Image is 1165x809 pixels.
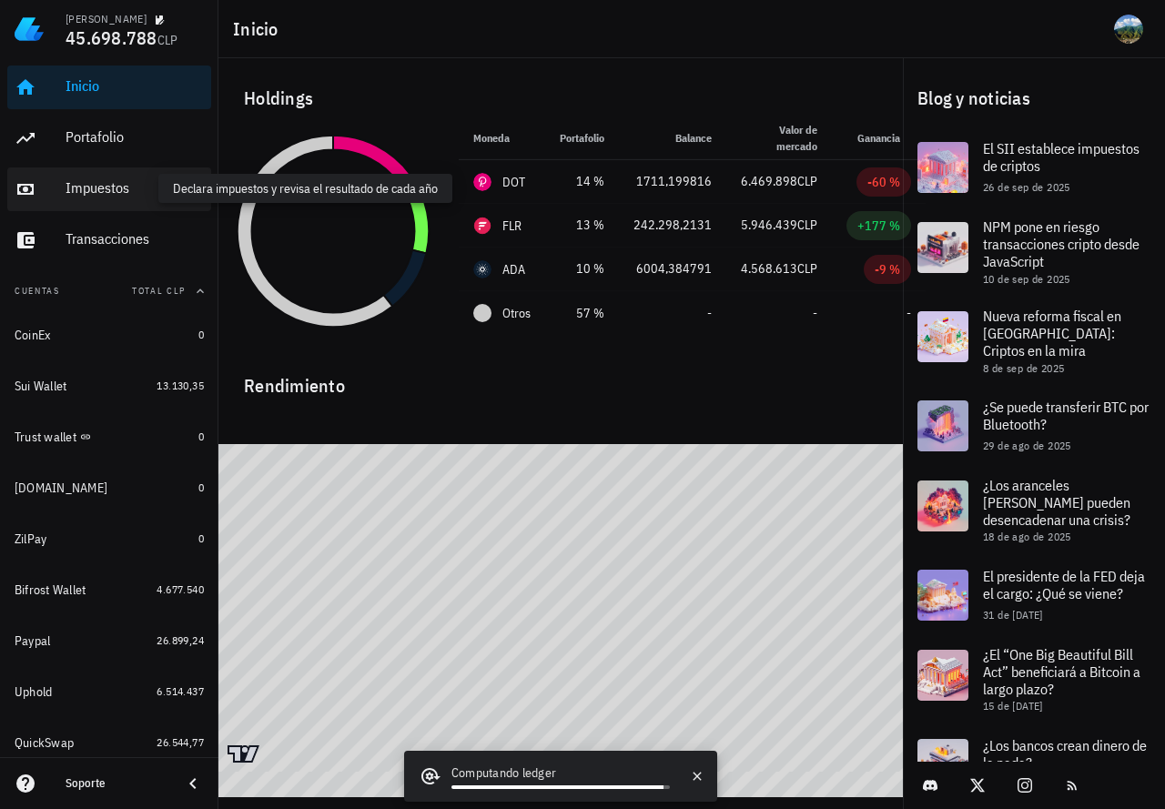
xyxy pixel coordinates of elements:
[560,216,604,235] div: 13 %
[157,582,204,596] span: 4.677.540
[7,721,211,764] a: QuickSwap 26.544,77
[983,736,1147,772] span: ¿Los bancos crean dinero de la nada?
[797,260,817,277] span: CLP
[983,361,1064,375] span: 8 de sep de 2025
[875,260,900,278] div: -9 %
[502,304,531,323] span: Otros
[15,735,74,751] div: QuickSwap
[66,776,167,791] div: Soporte
[502,260,526,278] div: ADA
[198,531,204,545] span: 0
[560,172,604,191] div: 14 %
[7,313,211,357] a: CoinEx 0
[157,32,178,48] span: CLP
[157,735,204,749] span: 26.544,77
[15,684,53,700] div: Uphold
[7,670,211,713] a: Uphold 6.514.437
[983,476,1130,529] span: ¿Los aranceles [PERSON_NAME] pueden desencadenar una crisis?
[983,272,1070,286] span: 10 de sep de 2025
[7,364,211,408] a: Sui Wallet 13.130,35
[7,167,211,211] a: Impuestos
[813,305,817,321] span: -
[473,260,491,278] div: ADA-icon
[7,517,211,561] a: ZilPay 0
[983,180,1070,194] span: 26 de sep de 2025
[132,285,186,297] span: Total CLP
[502,173,526,191] div: DOT
[857,131,911,145] span: Ganancia
[66,12,147,26] div: [PERSON_NAME]
[903,466,1165,555] a: ¿Los aranceles [PERSON_NAME] pueden desencadenar una crisis? 18 de ago de 2025
[198,480,204,494] span: 0
[15,328,51,343] div: CoinEx
[66,128,204,146] div: Portafolio
[857,217,900,235] div: +177 %
[228,745,259,763] a: Charting by TradingView
[726,116,832,160] th: Valor de mercado
[633,259,712,278] div: 6004,384791
[983,645,1140,698] span: ¿El “One Big Beautiful Bill Act” beneficiará a Bitcoin a largo plazo?
[983,439,1071,452] span: 29 de ago de 2025
[15,531,47,547] div: ZilPay
[15,15,44,44] img: LedgiFi
[560,304,604,323] div: 57 %
[983,398,1149,433] span: ¿Se puede transferir BTC por Bluetooth?
[797,217,817,233] span: CLP
[229,69,892,127] div: Holdings
[741,217,797,233] span: 5.946.439
[7,466,211,510] a: [DOMAIN_NAME] 0
[903,555,1165,635] a: El presidente de la FED deja el cargo: ¿Qué se viene? 31 de [DATE]
[903,297,1165,386] a: Nueva reforma fiscal en [GEOGRAPHIC_DATA]: Criptos en la mira 8 de sep de 2025
[7,269,211,313] button: CuentasTotal CLP
[7,568,211,612] a: Bifrost Wallet 4.677.540
[66,230,204,248] div: Transacciones
[157,684,204,698] span: 6.514.437
[867,173,900,191] div: -60 %
[741,173,797,189] span: 6.469.898
[903,207,1165,297] a: NPM pone en riesgo transacciones cripto desde JavaScript 10 de sep de 2025
[983,139,1140,175] span: El SII establece impuestos de criptos
[473,217,491,235] div: FLR-icon
[1114,15,1143,44] div: avatar
[797,173,817,189] span: CLP
[983,608,1043,622] span: 31 de [DATE]
[7,116,211,160] a: Portafolio
[15,633,51,649] div: Paypal
[15,430,76,445] div: Trust wallet
[15,379,67,394] div: Sui Wallet
[903,69,1165,127] div: Blog y noticias
[502,217,522,235] div: FLR
[459,116,545,160] th: Moneda
[451,763,670,785] div: Computando ledger
[7,66,211,109] a: Inicio
[66,179,204,197] div: Impuestos
[983,217,1140,270] span: NPM pone en riesgo transacciones cripto desde JavaScript
[903,635,1165,724] a: ¿El “One Big Beautiful Bill Act” beneficiará a Bitcoin a largo plazo? 15 de [DATE]
[198,430,204,443] span: 0
[903,127,1165,207] a: El SII establece impuestos de criptos 26 de sep de 2025
[619,116,726,160] th: Balance
[229,357,892,400] div: Rendimiento
[560,259,604,278] div: 10 %
[233,15,286,44] h1: Inicio
[707,305,712,321] span: -
[903,724,1165,804] a: ¿Los bancos crean dinero de la nada?
[157,379,204,392] span: 13.130,35
[7,619,211,662] a: Paypal 26.899,24
[983,567,1145,602] span: El presidente de la FED deja el cargo: ¿Qué se viene?
[633,216,712,235] div: 242.298,2131
[983,307,1121,359] span: Nueva reforma fiscal en [GEOGRAPHIC_DATA]: Criptos en la mira
[7,415,211,459] a: Trust wallet 0
[198,328,204,341] span: 0
[15,582,86,598] div: Bifrost Wallet
[7,218,211,262] a: Transacciones
[983,699,1043,713] span: 15 de [DATE]
[983,530,1071,543] span: 18 de ago de 2025
[15,480,107,496] div: [DOMAIN_NAME]
[157,633,204,647] span: 26.899,24
[903,386,1165,466] a: ¿Se puede transferir BTC por Bluetooth? 29 de ago de 2025
[741,260,797,277] span: 4.568.613
[633,172,712,191] div: 1711,199816
[66,77,204,95] div: Inicio
[545,116,619,160] th: Portafolio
